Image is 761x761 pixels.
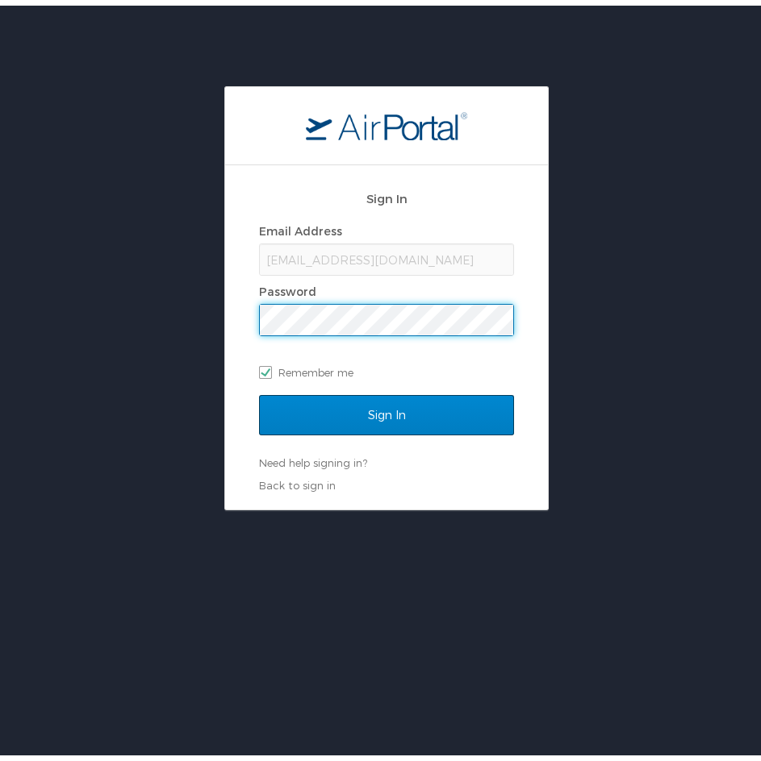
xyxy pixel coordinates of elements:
[259,218,342,232] label: Email Address
[259,184,514,202] h2: Sign In
[259,355,514,379] label: Remember me
[259,473,336,486] a: Back to sign in
[259,279,316,293] label: Password
[259,451,367,464] a: Need help signing in?
[259,389,514,430] input: Sign In
[306,106,467,135] img: logo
